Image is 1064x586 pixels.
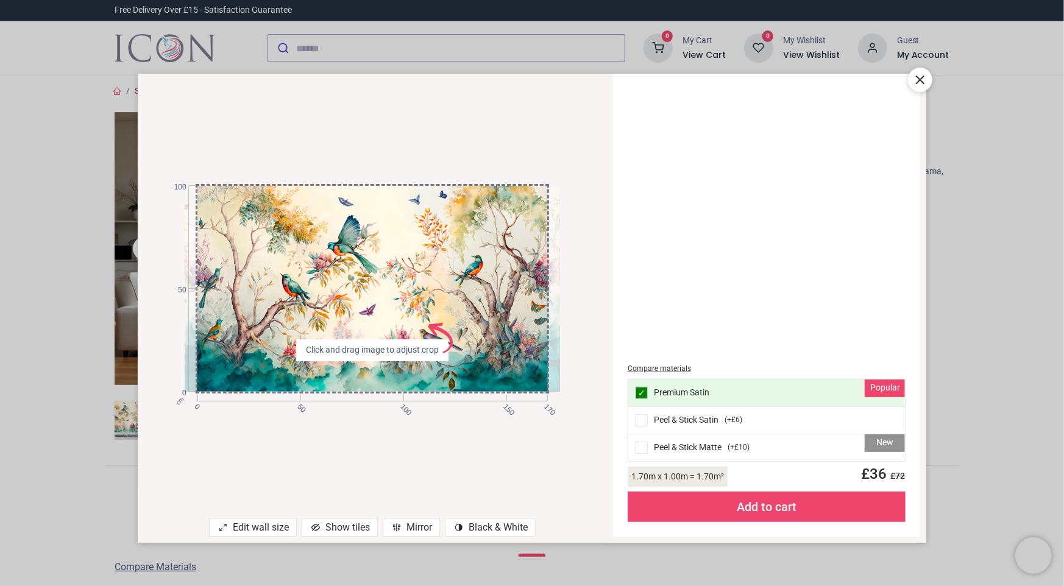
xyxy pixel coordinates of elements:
span: 0 [192,402,200,410]
span: ✓ [638,389,645,397]
div: Mirror [383,518,440,537]
div: Peel & Stick Matte [628,434,905,461]
div: Edit wall size [209,518,297,537]
div: Black & White [445,518,536,537]
div: 1.70 m x 1.00 m = 1.70 m² [628,467,728,487]
span: 170 [542,402,550,410]
div: Popular [865,379,905,398]
span: 100 [163,182,186,192]
span: ( +£6 ) [725,415,742,425]
span: cm [174,395,185,406]
span: Click and drag image to adjust crop [301,344,444,356]
iframe: Brevo live chat [1015,537,1052,574]
div: Peel & Stick Satin [628,407,905,434]
div: Premium Satin [628,379,905,407]
span: ( +£10 ) [728,442,750,453]
div: Compare materials [628,364,906,374]
span: 50 [163,285,186,295]
span: 0 [163,388,186,398]
span: £ 36 [854,465,906,482]
div: Show tiles [302,518,378,537]
div: New [865,434,905,453]
span: £ 72 [887,471,906,481]
span: 100 [398,402,406,410]
span: 150 [501,402,509,410]
span: 50 [295,402,303,410]
div: Add to cart [628,492,906,522]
